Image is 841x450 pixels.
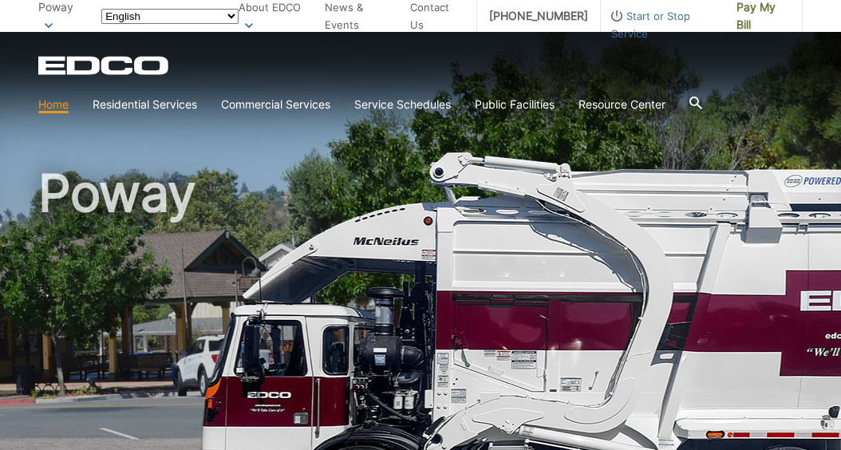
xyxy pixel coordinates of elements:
a: EDCD logo. Return to the homepage. [38,56,171,75]
a: Commercial Services [221,96,330,113]
a: Resource Center [578,96,665,113]
select: Select a language [101,9,239,24]
a: Service Schedules [354,96,451,113]
a: Home [38,96,69,113]
a: Residential Services [93,96,197,113]
a: Public Facilities [475,96,555,113]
